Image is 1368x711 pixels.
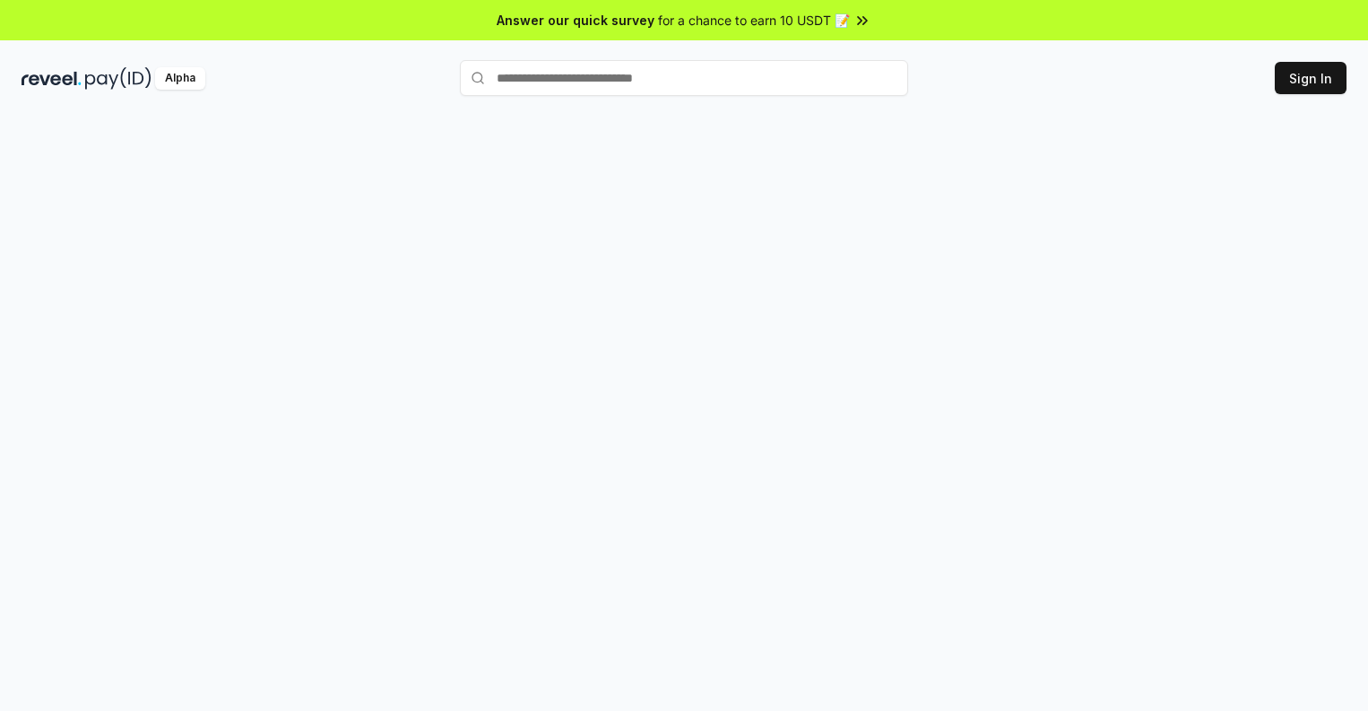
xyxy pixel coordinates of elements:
[497,11,654,30] span: Answer our quick survey
[155,67,205,90] div: Alpha
[1275,62,1346,94] button: Sign In
[22,67,82,90] img: reveel_dark
[85,67,152,90] img: pay_id
[658,11,850,30] span: for a chance to earn 10 USDT 📝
